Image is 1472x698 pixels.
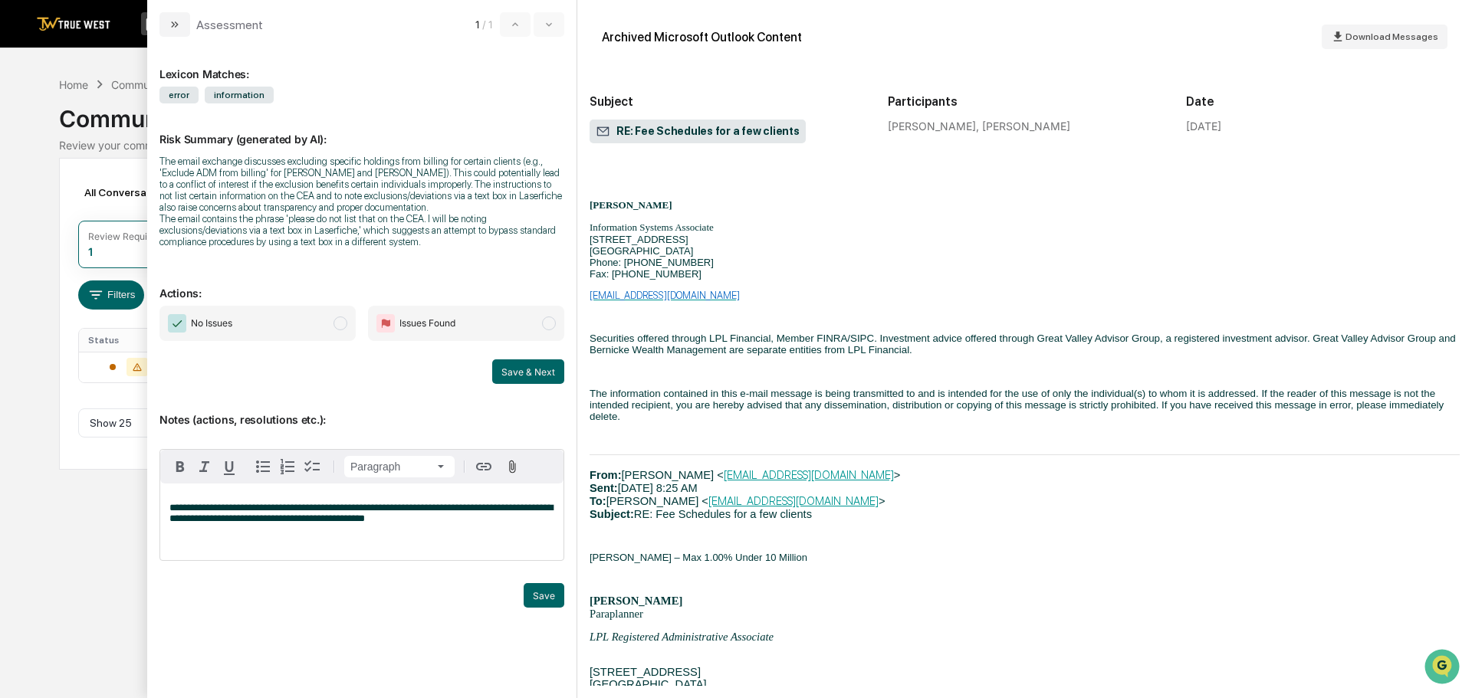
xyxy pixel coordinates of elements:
[159,87,199,103] span: error
[9,187,105,215] a: 🖐️Preclearance
[59,93,1413,133] div: Communications Archive
[52,117,251,133] div: Start new chat
[590,199,672,211] span: [PERSON_NAME]
[724,468,894,482] a: [EMAIL_ADDRESS][DOMAIN_NAME]
[159,213,564,247] div: The email contains the phrase 'please do not list that on the CEA. I will be noting exclusions/de...
[590,495,606,507] b: To:
[475,18,479,31] span: 1
[499,457,526,477] button: Attach files
[31,193,99,208] span: Preclearance
[1322,25,1447,49] button: Download Messages
[590,631,774,643] span: LPL Registered Administrative Associate
[88,231,162,242] div: Review Required
[1345,31,1438,42] span: Download Messages
[153,260,186,271] span: Pylon
[482,18,497,31] span: / 1
[192,454,217,479] button: Italic
[79,329,179,352] th: Status
[78,280,145,310] button: Filters
[15,224,28,236] div: 🔎
[492,359,564,384] button: Save & Next
[590,595,682,607] span: [PERSON_NAME]
[59,139,1413,152] div: Review your communication records across channels
[191,316,232,331] span: No Issues
[111,78,235,91] div: Communications Archive
[105,187,196,215] a: 🗄️Attestations
[111,195,123,207] div: 🗄️
[344,456,455,477] button: Block type
[52,133,194,145] div: We're available if you need us!
[590,94,863,109] h2: Subject
[196,18,263,32] div: Assessment
[88,245,93,258] div: 1
[590,221,714,233] span: Information Systems Associate
[1186,120,1221,133] div: [DATE]
[708,494,879,508] a: [EMAIL_ADDRESS][DOMAIN_NAME]
[590,234,714,280] span: [STREET_ADDRESS] [GEOGRAPHIC_DATA] Phone: [PHONE_NUMBER] Fax: [PHONE_NUMBER]
[376,314,395,333] img: Flag
[37,17,110,31] img: logo
[1186,94,1460,109] h2: Date
[524,583,564,608] button: Save
[888,94,1161,109] h2: Participants
[590,388,1444,422] span: The information contained in this e-mail message is being transmitted to and is intended for the ...
[159,156,564,213] div: The email exchange discusses excluding specific holdings from billing for certain clients (e.g., ...
[590,333,1456,356] span: Securities offered through LPL Financial, Member FINRA/SIPC. Investment advice offered through Gr...
[590,482,618,494] b: Sent:
[888,120,1161,133] div: [PERSON_NAME], [PERSON_NAME]
[59,78,88,91] div: Home
[159,49,564,80] div: Lexicon Matches:
[31,222,97,238] span: Data Lookup
[15,117,43,145] img: 1746055101610-c473b297-6a78-478c-a979-82029cc54cd1
[168,454,192,479] button: Bold
[127,193,190,208] span: Attestations
[1423,647,1464,689] iframe: Open customer support
[78,180,194,205] div: All Conversations
[159,268,564,300] p: Actions:
[261,122,279,140] button: Start new chat
[168,314,186,333] img: Checkmark
[205,87,274,103] span: information
[590,469,900,520] span: [PERSON_NAME] < > [DATE] 8:25 AM [PERSON_NAME] < > RE: Fee Schedules for a few clients
[590,508,634,520] b: Subject:
[590,469,622,481] span: From:
[590,290,740,301] a: [EMAIL_ADDRESS][DOMAIN_NAME]
[602,30,802,44] div: Archived Microsoft Outlook Content
[108,259,186,271] a: Powered byPylon
[15,32,279,57] p: How can we help?
[399,316,455,331] span: Issues Found
[9,216,103,244] a: 🔎Data Lookup
[159,395,564,426] p: Notes (actions, resolutions etc.):
[15,195,28,207] div: 🖐️
[596,124,800,139] span: RE: Fee Schedules for a few clients
[590,552,807,563] span: [PERSON_NAME] – Max 1.00% Under 10 Million
[159,114,564,146] p: Risk Summary (generated by AI):
[590,608,643,620] span: Paraplanner
[217,454,242,479] button: Underline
